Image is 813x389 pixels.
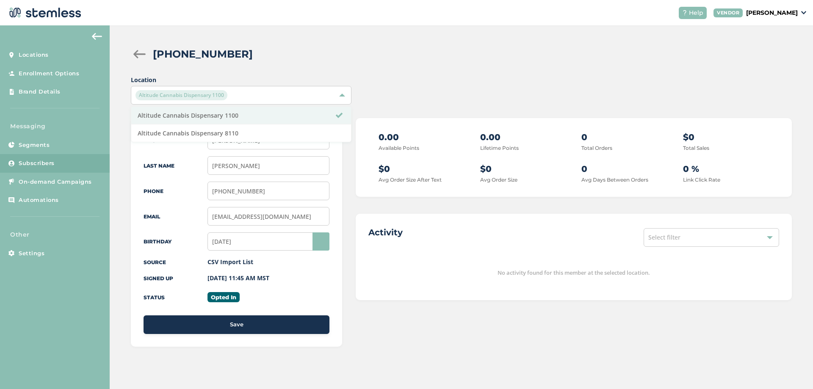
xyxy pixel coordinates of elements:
span: Locations [19,51,49,59]
label: Location [131,75,351,84]
h2: [PHONE_NUMBER] [153,47,253,62]
p: [PERSON_NAME] [746,8,798,17]
img: icon-help-white-03924b79.svg [682,10,687,15]
label: Email [144,213,160,220]
label: Lifetime Points [480,145,519,151]
p: 0 [581,131,667,143]
label: Avg Order Size After Text [379,177,442,183]
span: Brand Details [19,88,61,96]
span: Subscribers [19,159,55,168]
span: On-demand Campaigns [19,178,92,186]
label: Opted In [207,292,240,302]
label: Total Sales [683,145,709,151]
label: First Name [144,137,177,143]
label: Phone [144,188,163,194]
label: Avg Order Size [480,177,517,183]
img: logo-dark-0685b13c.svg [7,4,81,21]
label: Signed up [144,275,173,281]
img: icon-arrow-back-accent-c549486e.svg [92,33,102,40]
p: 0 % [683,163,769,175]
div: No activity found for this member at the selected location. [368,248,779,287]
label: Source [144,259,166,265]
span: Altitude Cannabis Dispensary 1100 [135,90,227,100]
span: Segments [19,141,50,149]
p: $0 [683,131,769,143]
span: Save [230,320,243,329]
span: Enrollment Options [19,69,79,78]
label: Link Click Rate [683,177,720,183]
input: MM/DD/YYYY [207,232,330,251]
p: 0.00 [379,131,465,143]
label: CSV Import List [207,258,253,266]
span: Select filter [648,233,680,241]
span: Settings [19,249,44,258]
label: Birthday [144,238,171,245]
label: [DATE] 11:45 AM MST [207,274,269,282]
p: $0 [480,163,566,175]
label: Total Orders [581,145,612,151]
img: icon_down-arrow-small-66adaf34.svg [801,11,806,14]
label: Last Name [144,163,174,169]
h2: Activity [368,226,403,238]
iframe: Chat Widget [771,348,813,389]
label: Avg Days Between Orders [581,177,648,183]
span: Automations [19,196,59,204]
li: Altitude Cannabis Dispensary 8110 [131,124,351,142]
p: 0.00 [480,131,566,143]
div: VENDOR [713,8,743,17]
button: Save [144,315,329,334]
li: Altitude Cannabis Dispensary 1100 [131,107,351,124]
label: Available Points [379,145,419,151]
p: $0 [379,163,465,175]
label: Status [144,294,165,301]
span: Help [689,8,703,17]
p: 0 [581,163,667,175]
